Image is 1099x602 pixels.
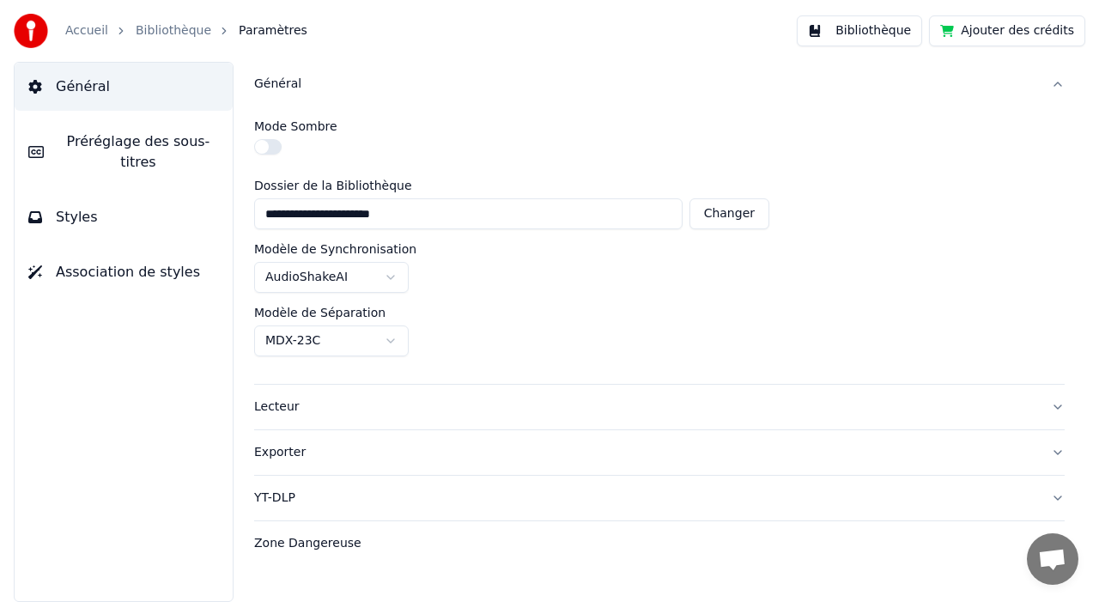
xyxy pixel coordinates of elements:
div: Exporter [254,444,1037,461]
span: Préréglage des sous-titres [58,131,219,173]
button: Zone Dangereuse [254,521,1065,566]
img: youka [14,14,48,48]
span: Paramètres [239,22,307,40]
label: Mode Sombre [254,120,337,132]
button: Ajouter des crédits [929,15,1085,46]
span: Styles [56,207,98,228]
button: Général [15,63,233,111]
div: Général [254,106,1065,384]
label: Modèle de Synchronisation [254,243,416,255]
a: Accueil [65,22,108,40]
button: Changer [689,198,769,229]
span: Association de styles [56,262,200,283]
span: Général [56,76,110,97]
button: Général [254,62,1065,106]
label: Dossier de la Bibliothèque [254,179,769,192]
button: Préréglage des sous-titres [15,118,233,186]
div: Ouvrir le chat [1027,533,1078,585]
label: Modèle de Séparation [254,307,386,319]
button: Exporter [254,430,1065,475]
a: Bibliothèque [136,22,211,40]
div: Général [254,76,1037,93]
button: Association de styles [15,248,233,296]
button: Bibliothèque [797,15,922,46]
nav: breadcrumb [65,22,307,40]
button: YT-DLP [254,476,1065,520]
div: Zone Dangereuse [254,535,1037,552]
div: YT-DLP [254,490,1037,507]
div: Lecteur [254,398,1037,416]
button: Lecteur [254,385,1065,429]
button: Styles [15,193,233,241]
